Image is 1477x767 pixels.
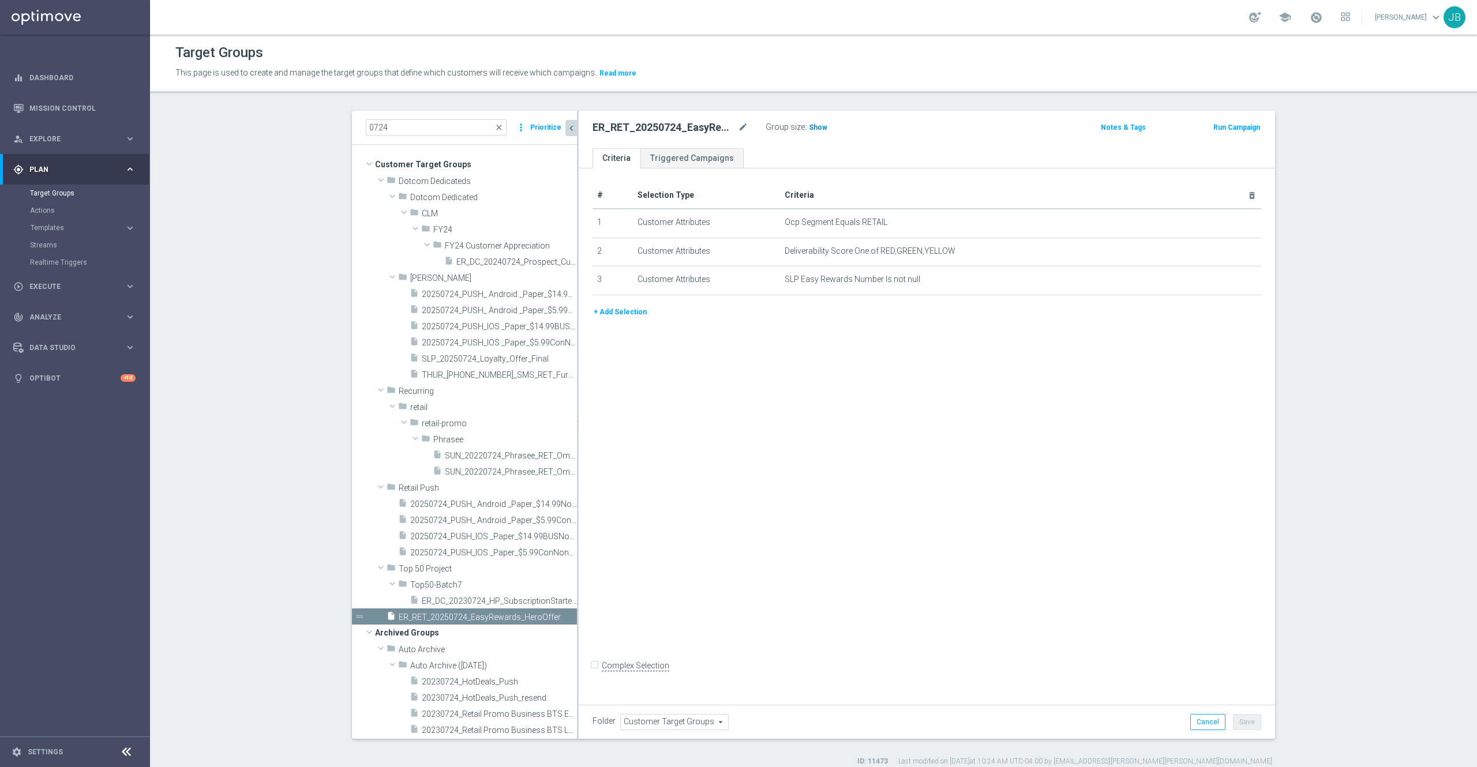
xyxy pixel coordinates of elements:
[422,322,577,332] span: 20250724_PUSH_IOS _Paper_$14.99BUSNew
[13,313,136,322] button: track_changes Analyze keyboard_arrow_right
[598,67,638,80] button: Read more
[422,306,577,315] span: 20250724_PUSH_ Android _Paper_$5.99ConNew
[410,288,419,302] i: insert_drive_file
[593,716,616,726] label: Folder
[29,136,125,142] span: Explore
[13,165,136,174] button: gps_fixed Plan keyboard_arrow_right
[410,661,577,671] span: Auto Archive (2023-08-24)
[410,193,577,202] span: Dotcom Dedicated
[125,223,136,234] i: keyboard_arrow_right
[387,563,396,576] i: folder
[398,191,407,205] i: folder
[1233,714,1261,730] button: Save
[399,386,577,396] span: Recurring
[31,224,113,231] span: Templates
[29,93,136,123] a: Mission Control
[421,224,430,237] i: folder
[125,281,136,292] i: keyboard_arrow_right
[13,104,136,113] button: Mission Control
[399,612,577,622] span: ER_RET_20250724_EasyRewards_HeroOffer
[1430,11,1442,24] span: keyboard_arrow_down
[422,370,577,380] span: THUR_20250724_SMS_RET_Furniture
[13,73,136,82] button: equalizer Dashboard
[785,275,920,284] span: SLP Easy Rewards Number Is not null
[13,281,125,292] div: Execute
[29,283,125,290] span: Execute
[422,419,577,428] span: retail-promo
[410,692,419,705] i: insert_drive_file
[433,450,442,463] i: insert_drive_file
[805,122,807,132] label: :
[12,747,22,757] i: settings
[125,164,136,175] i: keyboard_arrow_right
[593,182,633,209] th: #
[13,134,24,144] i: person_search
[410,724,419,738] i: insert_drive_file
[410,403,577,412] span: retail
[593,266,633,295] td: 3
[633,266,780,295] td: Customer Attributes
[398,498,407,512] i: insert_drive_file
[565,120,577,136] button: chevron_left
[410,708,419,721] i: insert_drive_file
[633,209,780,238] td: Customer Attributes
[410,208,419,221] i: folder
[30,206,120,215] a: Actions
[399,645,577,655] span: Auto Archive
[175,68,597,77] span: This page is used to create and manage the target groups that define which customers will receive...
[410,304,419,318] i: insert_drive_file
[785,190,814,200] span: Criteria
[387,644,396,657] i: folder
[1247,191,1257,200] i: delete_forever
[494,123,504,132] span: close
[602,660,669,671] label: Complex Selection
[13,282,136,291] div: play_circle_outline Execute keyboard_arrow_right
[766,122,805,132] label: Group size
[898,757,1272,766] label: Last modified on [DATE] at 10:24 AM UTC-04:00 by [EMAIL_ADDRESS][PERSON_NAME][PERSON_NAME][DOMAIN...
[410,418,419,431] i: folder
[29,344,125,351] span: Data Studio
[593,209,633,238] td: 1
[387,482,396,495] i: folder
[398,514,407,528] i: insert_drive_file
[410,580,577,590] span: Top50-Batch7
[410,369,419,382] i: insert_drive_file
[445,467,577,477] span: SUN_20220724_Phrasee_RET_Omni_Cons_2
[121,374,136,382] div: +10
[515,119,527,136] i: more_vert
[30,254,149,271] div: Realtime Triggers
[13,134,125,144] div: Explore
[456,257,577,267] span: ER_DC_20240724_Prospect_CustApp_PXD
[410,532,577,542] span: 20250724_PUSH_IOS _Paper_$14.99BUSNonBuyer
[13,62,136,93] div: Dashboard
[809,123,827,131] span: Show
[445,451,577,461] span: SUN_20220724_Phrasee_RET_Omni_Cons_1
[422,693,577,703] span: 20230724_HotDeals_Push_resend
[738,121,748,134] i: mode_edit
[422,596,577,606] span: ER_DC_20230724_HP_SubscriptionStarterKit
[29,363,121,393] a: Optibot
[433,466,442,479] i: insert_drive_file
[1100,121,1147,134] button: Notes & Tags
[433,240,442,253] i: folder
[13,363,136,393] div: Optibot
[410,353,419,366] i: insert_drive_file
[13,343,136,352] button: Data Studio keyboard_arrow_right
[633,182,780,209] th: Selection Type
[593,148,640,168] a: Criteria
[785,246,955,256] span: Deliverability Score One of RED,GREEN,YELLOW
[398,660,407,673] i: folder
[30,236,149,254] div: Streams
[125,342,136,353] i: keyboard_arrow_right
[1374,9,1444,26] a: [PERSON_NAME]keyboard_arrow_down
[31,224,125,231] div: Templates
[30,223,136,232] button: Templates keyboard_arrow_right
[398,531,407,544] i: insert_drive_file
[28,749,63,755] a: Settings
[387,175,396,189] i: folder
